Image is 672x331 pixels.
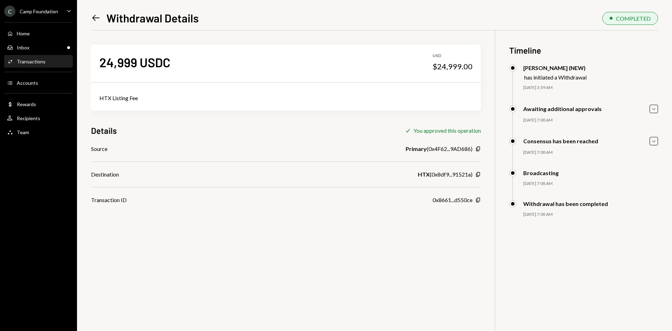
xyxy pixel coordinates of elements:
[523,138,598,144] div: Consensus has been reached
[523,105,602,112] div: Awaiting additional approvals
[91,196,127,204] div: Transaction ID
[4,55,73,68] a: Transactions
[406,145,427,153] b: Primary
[17,101,36,107] div: Rewards
[433,62,472,71] div: $24,999.00
[4,41,73,54] a: Inbox
[17,58,45,64] div: Transactions
[616,15,651,22] div: COMPLETED
[17,44,29,50] div: Inbox
[523,150,658,156] div: [DATE] 7:08 AM
[17,115,40,121] div: Recipients
[106,11,199,25] h1: Withdrawal Details
[99,94,472,102] div: HTX Listing Fee
[91,170,119,179] div: Destination
[523,117,658,123] div: [DATE] 7:08 AM
[17,30,30,36] div: Home
[406,145,472,153] div: ( 0x4F62...9AD686 )
[433,53,472,59] div: USD
[433,196,472,204] div: 0x8661...d550ce
[413,127,481,134] div: You approved this operation
[99,54,170,70] div: 24,999 USDC
[4,27,73,40] a: Home
[523,170,559,176] div: Broadcasting
[418,170,472,179] div: ( 0x8df9...91521a )
[509,44,658,56] h3: Timeline
[20,8,58,14] div: Camp Foundation
[4,76,73,89] a: Accounts
[523,85,658,91] div: [DATE] 3:59 AM
[523,200,608,207] div: Withdrawal has been completed
[524,74,587,81] div: has initiated a Withdrawal
[523,64,587,71] div: [PERSON_NAME] (NEW)
[418,170,430,179] b: HTX
[17,80,38,86] div: Accounts
[4,126,73,138] a: Team
[4,98,73,110] a: Rewards
[91,145,107,153] div: Source
[4,6,15,17] div: C
[523,181,658,187] div: [DATE] 7:08 AM
[523,212,658,218] div: [DATE] 7:08 AM
[91,125,117,136] h3: Details
[17,129,29,135] div: Team
[4,112,73,124] a: Recipients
